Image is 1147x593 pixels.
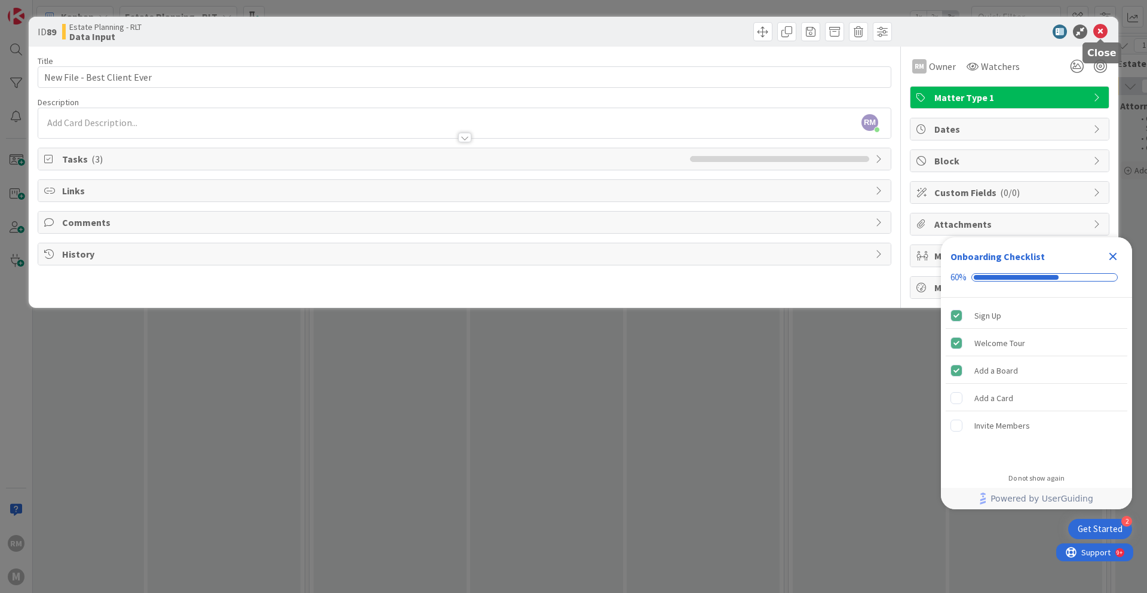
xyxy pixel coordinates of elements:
span: Custom Fields [934,185,1087,200]
span: Tasks [62,152,684,166]
span: Matter Type 1 [934,90,1087,105]
div: Invite Members [974,418,1030,433]
input: type card name here... [38,66,891,88]
span: ID [38,25,56,39]
a: Powered by UserGuiding [947,488,1126,509]
span: Attachments [934,217,1087,231]
div: Add a Card [974,391,1013,405]
div: Invite Members is incomplete. [946,412,1127,439]
span: Dates [934,122,1087,136]
div: 9+ [60,5,66,14]
label: Title [38,56,53,66]
div: Onboarding Checklist [950,249,1045,264]
div: Add a Board [974,363,1018,378]
div: Open Get Started checklist, remaining modules: 2 [1068,519,1132,539]
div: Checklist Container [941,237,1132,509]
div: 60% [950,272,967,283]
span: Description [38,97,79,108]
span: Block [934,154,1087,168]
b: 89 [47,26,56,38]
div: Checklist progress: 60% [950,272,1123,283]
div: Close Checklist [1103,247,1123,266]
div: RM [912,59,927,74]
div: Checklist items [941,298,1132,466]
div: 2 [1121,516,1132,527]
div: Welcome Tour is complete. [946,330,1127,356]
div: Add a Card is incomplete. [946,385,1127,411]
div: Get Started [1078,523,1123,535]
span: Owner [929,59,956,74]
span: Mirrors [934,249,1087,263]
div: Sign Up [974,308,1001,323]
div: Do not show again [1008,473,1065,483]
span: Support [25,2,54,16]
div: Add a Board is complete. [946,357,1127,384]
span: ( 3 ) [91,153,103,165]
span: Comments [62,215,869,230]
span: RM [861,114,878,131]
span: ( 0/0 ) [1000,187,1020,198]
div: Footer [941,488,1132,509]
span: Estate Planning - RLT [69,22,142,32]
div: Welcome Tour [974,336,1025,350]
span: Powered by UserGuiding [990,491,1093,506]
span: Links [62,184,869,198]
span: Metrics [934,280,1087,295]
div: Sign Up is complete. [946,302,1127,329]
b: Data Input [69,32,142,41]
span: Watchers [981,59,1020,74]
span: History [62,247,869,261]
h5: Close [1087,47,1117,59]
